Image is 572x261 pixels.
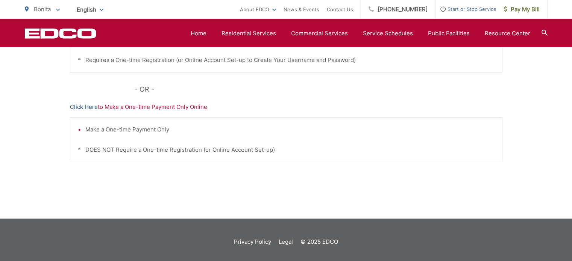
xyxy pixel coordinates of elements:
[25,28,96,39] a: EDCD logo. Return to the homepage.
[428,29,470,38] a: Public Facilities
[222,29,276,38] a: Residential Services
[504,5,540,14] span: Pay My Bill
[234,237,271,246] a: Privacy Policy
[300,237,338,246] p: © 2025 EDCO
[78,145,495,154] p: * DOES NOT Require a One-time Registration (or Online Account Set-up)
[191,29,206,38] a: Home
[291,29,348,38] a: Commercial Services
[135,84,502,95] p: - OR -
[279,237,293,246] a: Legal
[327,5,353,14] a: Contact Us
[70,103,502,112] p: to Make a One-time Payment Only Online
[485,29,530,38] a: Resource Center
[240,5,276,14] a: About EDCO
[71,3,109,16] span: English
[34,6,51,13] span: Bonita
[284,5,319,14] a: News & Events
[85,125,495,134] li: Make a One-time Payment Only
[363,29,413,38] a: Service Schedules
[78,56,495,65] p: * Requires a One-time Registration (or Online Account Set-up to Create Your Username and Password)
[70,103,98,112] a: Click Here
